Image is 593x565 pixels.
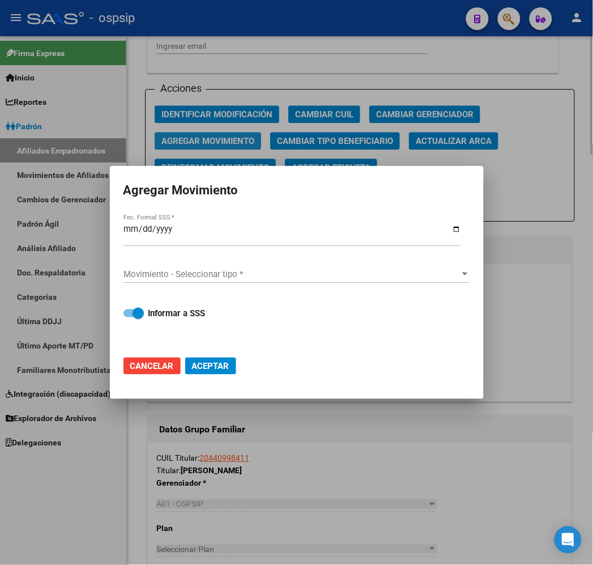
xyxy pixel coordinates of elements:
[123,269,460,279] span: Movimiento - Seleccionar tipo *
[554,526,582,554] div: Open Intercom Messenger
[192,361,229,371] span: Aceptar
[123,180,470,201] h2: Agregar Movimiento
[123,358,181,375] button: Cancelar
[148,308,206,318] strong: Informar a SSS
[130,361,174,371] span: Cancelar
[185,358,236,375] button: Aceptar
